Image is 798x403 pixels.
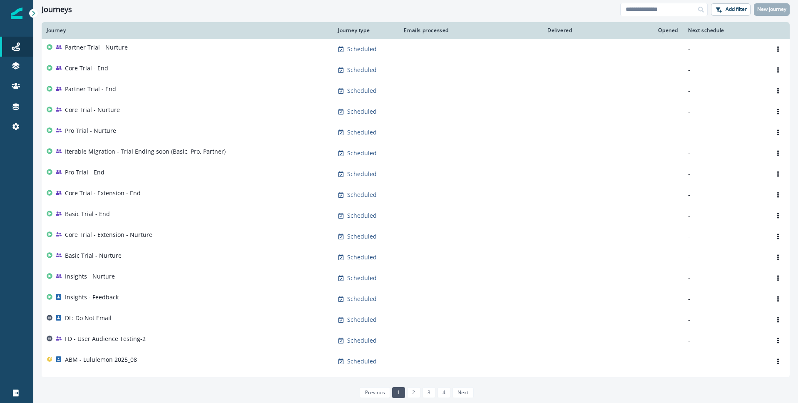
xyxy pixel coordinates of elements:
p: Iterable Migration - Trial Ending soon (Basic, Pro, Partner) [65,147,226,156]
p: Scheduled [347,107,377,116]
a: DL: Do Not EmailScheduled--Options [42,309,790,330]
button: Options [771,126,785,139]
h1: Journeys [42,5,72,14]
p: - [688,357,761,366]
button: New journey [754,3,790,16]
button: Options [771,376,785,388]
img: Inflection [11,7,22,19]
p: Scheduled [347,191,377,199]
button: Add filter [711,3,751,16]
p: - [688,274,761,282]
button: Options [771,147,785,159]
button: Options [771,105,785,118]
button: Options [771,251,785,264]
ul: Pagination [358,387,473,398]
p: Scheduled [347,295,377,303]
a: Next page [452,387,473,398]
p: Partner Trial - Nurture [65,43,128,52]
button: Options [771,85,785,97]
a: Basic Trial - NurtureScheduled--Options [42,247,790,268]
button: Options [771,293,785,305]
button: Options [771,334,785,347]
a: Insights - FeedbackScheduled--Options [42,289,790,309]
p: ABM - Lululemon 2025_08 [65,356,137,364]
p: Insights - Feedback [65,293,119,301]
p: Core Trial - Extension - Nurture [65,231,152,239]
button: Options [771,189,785,201]
p: Pro Trial - End [65,168,104,177]
p: Core Trial - Extension - End [65,189,141,197]
p: - [688,295,761,303]
p: - [688,170,761,178]
p: Add filter [726,6,747,12]
button: Options [771,168,785,180]
p: Core Trial - End [65,64,108,72]
button: Options [771,64,785,76]
p: Scheduled [347,316,377,324]
p: New journey [757,6,786,12]
p: Basic Trial - Nurture [65,251,122,260]
p: - [688,316,761,324]
p: - [688,211,761,220]
p: Slack-Collab Trigger [65,376,120,385]
a: Page 1 is your current page [392,387,405,398]
a: ABM - Lululemon 2025_08Scheduled--Options [42,351,790,372]
button: Options [771,230,785,243]
a: Core Trial - Extension - EndScheduled--Options [42,184,790,205]
a: Page 2 [407,387,420,398]
p: Scheduled [347,66,377,74]
p: Basic Trial - End [65,210,110,218]
p: - [688,336,761,345]
p: Scheduled [347,232,377,241]
a: Iterable Migration - Trial Ending soon (Basic, Pro, Partner)Scheduled--Options [42,143,790,164]
button: Options [771,43,785,55]
p: Core Trial - Nurture [65,106,120,114]
div: Journey [47,27,328,34]
p: - [688,149,761,157]
p: Scheduled [347,149,377,157]
a: FD - User Audience Testing-2Scheduled--Options [42,330,790,351]
a: Pro Trial - NurtureScheduled--Options [42,122,790,143]
a: Core Trial - Extension - NurtureScheduled--Options [42,226,790,247]
a: Partner Trial - NurtureScheduled--Options [42,39,790,60]
button: Options [771,272,785,284]
a: Core Trial - NurtureScheduled--Options [42,101,790,122]
a: Slack-Collab TriggerScheduled--Options [42,372,790,393]
p: Scheduled [347,211,377,220]
div: Journey type [338,27,390,34]
a: Partner Trial - EndScheduled--Options [42,80,790,101]
p: Scheduled [347,45,377,53]
p: Scheduled [347,357,377,366]
a: Page 4 [438,387,450,398]
p: Partner Trial - End [65,85,116,93]
p: - [688,191,761,199]
p: - [688,107,761,116]
div: Opened [582,27,678,34]
p: Scheduled [347,336,377,345]
p: Insights - Nurture [65,272,115,281]
a: Insights - NurtureScheduled--Options [42,268,790,289]
p: - [688,66,761,74]
p: Scheduled [347,274,377,282]
p: - [688,232,761,241]
button: Options [771,355,785,368]
button: Options [771,209,785,222]
div: Emails processed [400,27,449,34]
p: - [688,128,761,137]
p: - [688,45,761,53]
p: FD - User Audience Testing-2 [65,335,146,343]
p: DL: Do Not Email [65,314,112,322]
a: Page 3 [423,387,435,398]
a: Pro Trial - EndScheduled--Options [42,164,790,184]
button: Options [771,313,785,326]
div: Next schedule [688,27,761,34]
p: Scheduled [347,128,377,137]
div: Delivered [459,27,572,34]
a: Basic Trial - EndScheduled--Options [42,205,790,226]
a: Core Trial - EndScheduled--Options [42,60,790,80]
p: Scheduled [347,87,377,95]
p: - [688,87,761,95]
p: Scheduled [347,253,377,261]
p: Scheduled [347,170,377,178]
p: - [688,253,761,261]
